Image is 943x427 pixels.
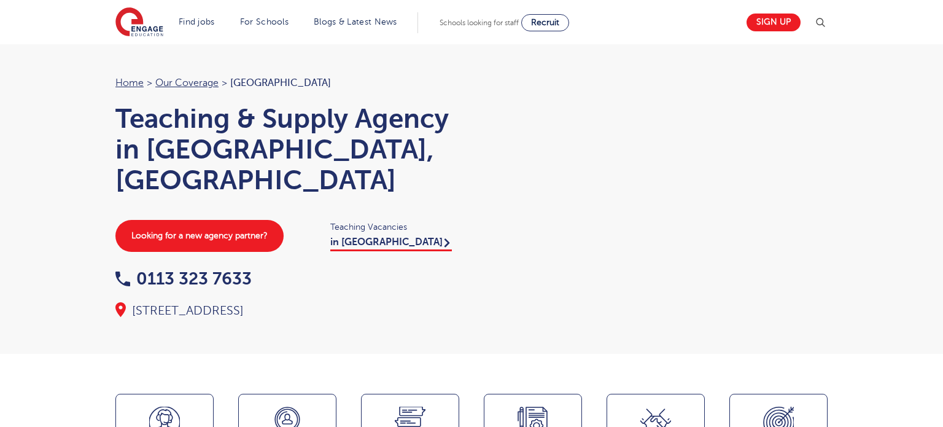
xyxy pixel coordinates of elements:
[521,14,569,31] a: Recruit
[330,220,459,234] span: Teaching Vacancies
[179,17,215,26] a: Find jobs
[314,17,397,26] a: Blogs & Latest News
[531,18,559,27] span: Recruit
[747,14,801,31] a: Sign up
[115,77,144,88] a: Home
[222,77,227,88] span: >
[440,18,519,27] span: Schools looking for staff
[147,77,152,88] span: >
[230,77,331,88] span: [GEOGRAPHIC_DATA]
[115,220,284,252] a: Looking for a new agency partner?
[115,103,459,195] h1: Teaching & Supply Agency in [GEOGRAPHIC_DATA], [GEOGRAPHIC_DATA]
[115,75,459,91] nav: breadcrumb
[240,17,289,26] a: For Schools
[115,269,252,288] a: 0113 323 7633
[155,77,219,88] a: Our coverage
[115,7,163,38] img: Engage Education
[115,302,459,319] div: [STREET_ADDRESS]
[330,237,452,251] a: in [GEOGRAPHIC_DATA]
